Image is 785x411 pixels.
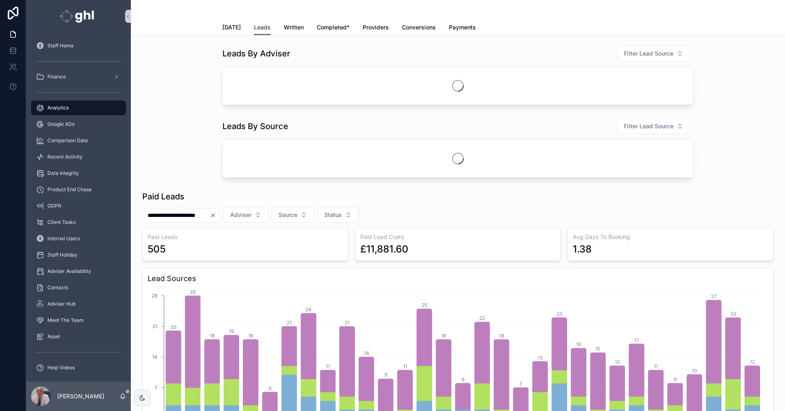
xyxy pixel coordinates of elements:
[31,297,126,311] a: Adviser Hub
[47,252,77,258] span: Staff Holiday
[230,211,251,219] span: Adviser
[222,20,241,36] a: [DATE]
[31,313,126,328] a: Meet The Team
[47,219,76,226] span: Client Tasks
[31,166,126,181] a: Data Integrity
[364,350,369,356] tspan: 14
[556,311,562,317] tspan: 23
[360,243,408,256] div: £11,881.60
[324,211,342,219] span: Status
[617,46,690,61] button: Select Button
[155,384,157,391] tspan: 7
[384,372,387,378] tspan: 9
[278,211,297,219] span: Source
[31,133,126,148] a: Comparison Data
[31,182,126,197] a: Product End Chase
[254,20,271,36] a: Leads
[31,215,126,230] a: Client Tasks
[624,49,673,58] span: Filter Lead Source
[142,191,184,202] h1: Paid Leads
[402,23,436,31] span: Conversions
[538,355,543,361] tspan: 13
[170,324,177,330] tspan: 20
[47,268,91,275] span: Adviser Availability
[148,233,343,241] h3: Paid Leads
[634,337,639,343] tspan: 17
[31,264,126,279] a: Adviser Availability
[305,306,312,313] tspan: 24
[190,289,195,295] tspan: 28
[31,360,126,375] a: Help Videos
[271,207,314,223] button: Select Button
[31,150,126,164] a: Recent Activity
[229,328,234,334] tspan: 19
[269,385,271,391] tspan: 6
[148,273,768,284] h3: Lead Sources
[47,301,76,307] span: Adviser Hub
[287,319,292,326] tspan: 21
[47,137,88,144] span: Comparison Data
[222,48,290,59] h1: Leads By Adviser
[248,333,253,339] tspan: 18
[254,23,271,31] span: Leads
[479,315,485,321] tspan: 22
[31,248,126,262] a: Staff Holiday
[47,235,80,242] span: Internal Users
[750,359,755,365] tspan: 12
[210,212,220,219] button: Clear
[422,302,427,308] tspan: 25
[31,280,126,295] a: Contacts
[573,233,768,241] h3: Avg Days To Booking
[519,381,522,387] tspan: 7
[654,363,658,369] tspan: 11
[47,317,84,324] span: Meet The Team
[60,10,96,23] img: App logo
[317,23,350,31] span: Completed*
[674,376,677,382] tspan: 8
[403,363,407,369] tspan: 11
[31,199,126,213] a: GDPR
[153,323,157,329] tspan: 21
[692,368,697,374] tspan: 10
[223,207,268,223] button: Select Button
[47,284,68,291] span: Contacts
[284,20,304,36] a: Written
[363,23,389,31] span: Providers
[462,376,464,382] tspan: 8
[317,20,350,36] a: Completed*
[57,392,104,400] p: [PERSON_NAME]
[222,23,241,31] span: [DATE]
[152,354,157,360] tspan: 14
[31,117,126,132] a: Google ADs
[326,363,330,369] tspan: 11
[345,319,350,326] tspan: 21
[31,329,126,344] a: Asset
[449,20,476,36] a: Payments
[441,333,446,339] tspan: 18
[730,311,736,317] tspan: 23
[499,333,504,339] tspan: 18
[148,243,166,256] div: 505
[363,20,389,36] a: Providers
[47,333,60,340] span: Asset
[47,74,66,80] span: Finance
[31,101,126,115] a: Analytics
[624,122,673,130] span: Filter Lead Source
[617,118,690,134] button: Select Button
[615,359,620,365] tspan: 12
[284,23,304,31] span: Written
[449,23,476,31] span: Payments
[47,203,61,209] span: GDPR
[317,207,359,223] button: Select Button
[47,170,79,176] span: Data Integrity
[360,233,556,241] h3: Paid Lead Costs
[573,243,592,256] div: 1.38
[47,186,92,193] span: Product End Chase
[595,346,600,352] tspan: 15
[576,341,581,347] tspan: 16
[47,42,74,49] span: Staff Home
[402,20,436,36] a: Conversions
[210,333,215,339] tspan: 18
[47,154,83,160] span: Recent Activity
[152,293,157,299] tspan: 28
